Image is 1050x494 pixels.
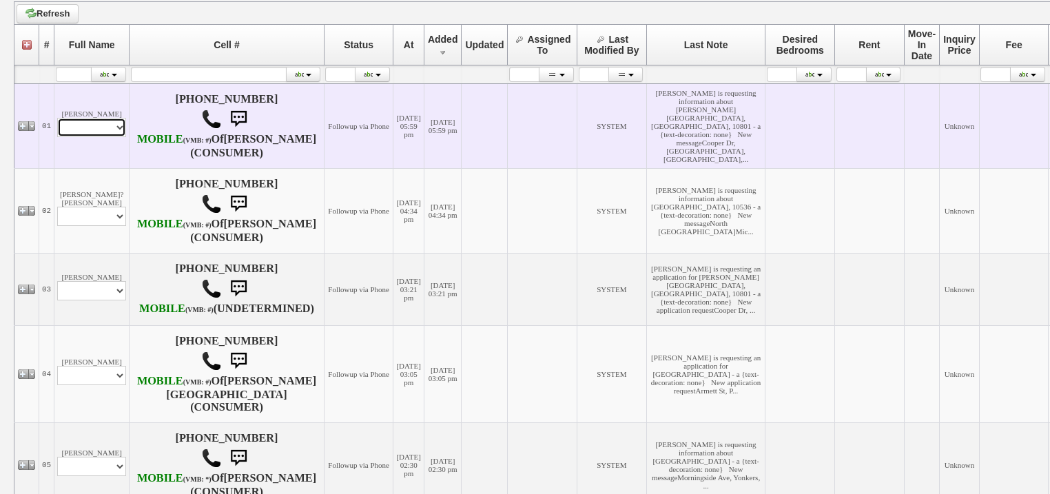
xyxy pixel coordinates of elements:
span: Fee [1006,39,1022,50]
td: [DATE] 05:59 pm [424,84,462,169]
b: T-Mobile USA, Inc. [137,375,212,387]
span: Added [428,34,458,45]
h4: [PHONE_NUMBER] Of (CONSUMER) [132,335,321,413]
span: Assigned To [527,34,570,56]
td: SYSTEM [577,84,647,169]
td: [DATE] 04:34 pm [424,169,462,254]
td: Followup via Phone [324,84,393,169]
td: Followup via Phone [324,169,393,254]
img: call.png [201,278,222,299]
span: Last Modified By [584,34,639,56]
td: SYSTEM [577,326,647,423]
span: Last Note [684,39,728,50]
font: (VMB: #) [183,221,212,229]
td: 02 [39,169,54,254]
span: Full Name [69,39,115,50]
img: call.png [201,351,222,371]
font: MOBILE [137,133,183,145]
b: AT&T Wireless [139,302,214,315]
font: (VMB: #) [185,306,214,313]
td: 03 [39,254,54,326]
span: Desired Bedrooms [776,34,824,56]
td: [DATE] 05:59 pm [393,84,424,169]
td: Followup via Phone [324,254,393,326]
td: [DATE] 03:21 pm [424,254,462,326]
td: [PERSON_NAME] is requesting information about [PERSON_NAME][GEOGRAPHIC_DATA], [GEOGRAPHIC_DATA], ... [646,84,765,169]
img: sms.png [225,444,252,472]
td: Unknown [940,326,980,423]
span: Move-In Date [908,28,936,61]
span: Inquiry Price [943,34,976,56]
font: (VMB: #) [183,378,212,386]
td: [PERSON_NAME] [54,326,130,423]
font: MOBILE [139,302,185,315]
img: sms.png [225,275,252,302]
b: [PERSON_NAME] [224,472,317,484]
td: [PERSON_NAME]?[PERSON_NAME] [54,169,130,254]
a: Refresh [17,4,79,23]
td: Followup via Phone [324,326,393,423]
td: [DATE] 03:21 pm [393,254,424,326]
img: call.png [201,194,222,214]
span: At [404,39,414,50]
td: [DATE] 04:34 pm [393,169,424,254]
span: Rent [858,39,880,50]
td: [PERSON_NAME] [54,84,130,169]
img: sms.png [225,347,252,375]
span: Cell # [214,39,239,50]
td: SYSTEM [577,254,647,326]
font: MOBILE [137,218,183,230]
b: [PERSON_NAME] [224,218,317,230]
b: [PERSON_NAME][GEOGRAPHIC_DATA] [166,375,316,401]
b: AT&T Wireless [137,133,212,145]
td: [DATE] 03:05 pm [424,326,462,423]
h4: [PHONE_NUMBER] (UNDETERMINED) [132,263,321,316]
td: Unknown [940,254,980,326]
h4: [PHONE_NUMBER] Of (CONSUMER) [132,178,321,244]
td: [PERSON_NAME] is requesting information about [GEOGRAPHIC_DATA], 10536 - a {text-decoration: none... [646,169,765,254]
b: Verizon Wireless [137,472,212,484]
font: MOBILE [137,375,183,387]
span: Updated [465,39,504,50]
img: sms.png [225,105,252,133]
td: [PERSON_NAME] [54,254,130,326]
font: (VMB: *) [183,475,212,483]
h4: [PHONE_NUMBER] Of (CONSUMER) [132,93,321,159]
img: sms.png [225,190,252,218]
td: Unknown [940,169,980,254]
img: call.png [201,109,222,130]
td: Unknown [940,84,980,169]
td: 04 [39,326,54,423]
b: [PERSON_NAME] [224,133,317,145]
b: T-Mobile USA, Inc. [137,218,212,230]
td: [DATE] 03:05 pm [393,326,424,423]
span: Status [344,39,373,50]
img: call.png [201,448,222,469]
th: # [39,25,54,65]
td: [PERSON_NAME] is requesting an application for [PERSON_NAME][GEOGRAPHIC_DATA], [GEOGRAPHIC_DATA],... [646,254,765,326]
td: SYSTEM [577,169,647,254]
td: 01 [39,84,54,169]
td: [PERSON_NAME] is requesting an application for [GEOGRAPHIC_DATA] - a {text-decoration: none} New ... [646,326,765,423]
font: MOBILE [137,472,183,484]
font: (VMB: #) [183,136,212,144]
